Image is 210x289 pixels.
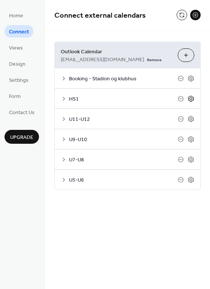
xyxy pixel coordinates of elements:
[4,25,33,38] a: Connect
[9,12,23,20] span: Home
[4,130,39,144] button: Upgrade
[54,8,146,23] span: Connect external calendars
[4,9,28,21] a: Home
[9,44,23,52] span: Views
[69,116,178,123] span: U11-U12
[10,134,33,141] span: Upgrade
[9,109,34,117] span: Contact Us
[9,77,28,84] span: Settings
[147,57,162,63] span: Remove
[4,57,30,70] a: Design
[9,93,21,101] span: Form
[69,75,178,83] span: Booking - Stadion og klubhus
[4,106,39,118] a: Contact Us
[4,90,25,102] a: Form
[61,48,172,56] span: Outlook Calendar
[9,60,25,68] span: Design
[4,41,27,54] a: Views
[69,136,178,144] span: U9-U10
[61,56,144,64] span: [EMAIL_ADDRESS][DOMAIN_NAME]
[9,28,29,36] span: Connect
[69,95,178,103] span: HS1
[4,74,33,86] a: Settings
[69,156,178,164] span: U7-U8
[69,176,178,184] span: U5-U6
